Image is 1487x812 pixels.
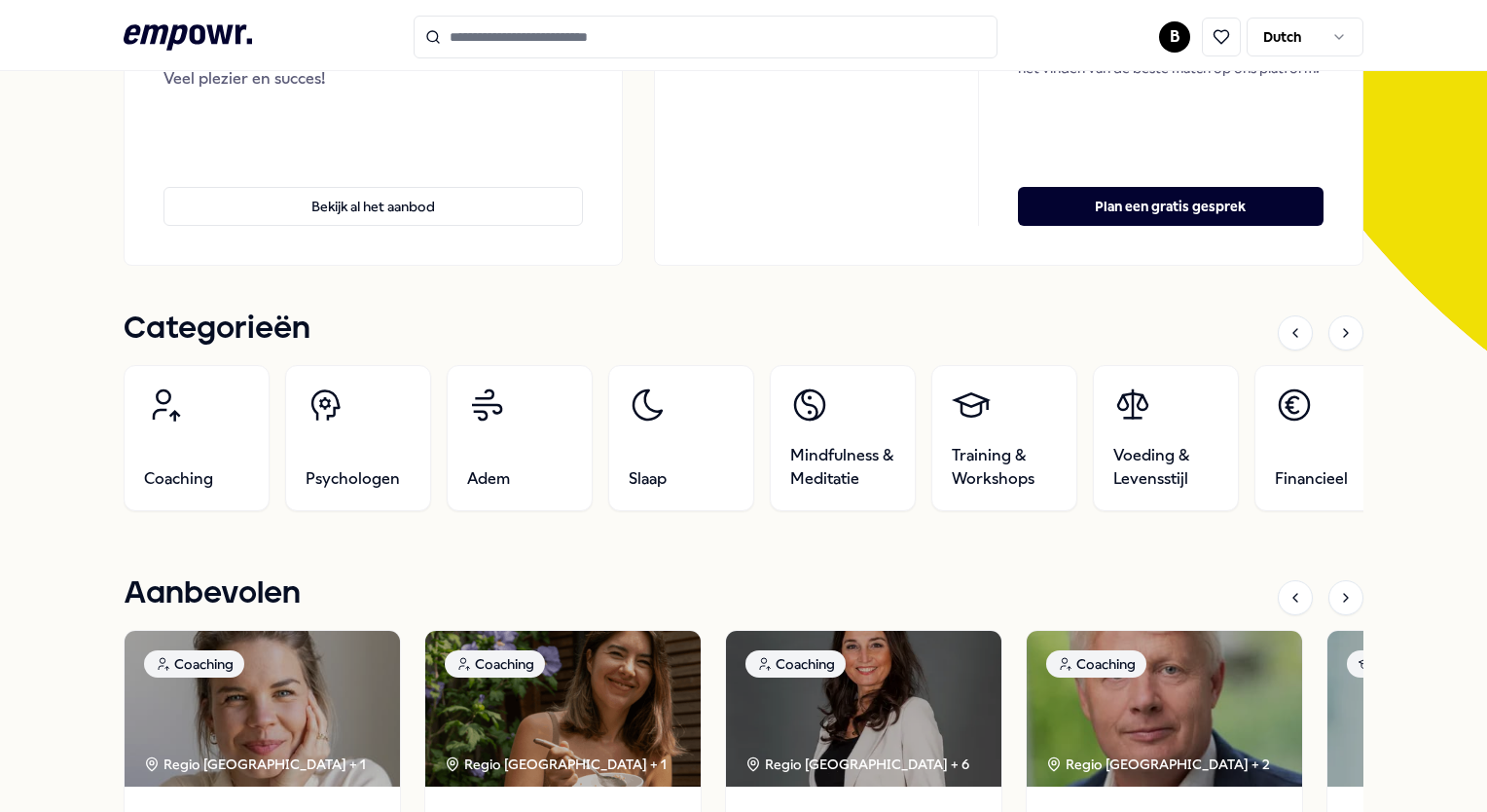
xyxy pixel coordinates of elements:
[608,365,754,511] a: Slaap
[1093,365,1239,511] a: Voeding & Levensstijl
[124,305,310,353] h1: Categorieën
[414,16,997,58] input: Search for products, categories or subcategories
[952,444,1057,491] span: Training & Workshops
[726,631,1001,787] img: package image
[1159,21,1190,53] button: B
[931,365,1077,511] a: Training & Workshops
[445,754,667,775] div: Regio [GEOGRAPHIC_DATA] + 1
[790,444,895,491] span: Mindfulness & Meditatie
[445,650,545,678] div: Coaching
[1027,631,1302,787] img: package image
[447,365,593,511] a: Adem
[745,650,846,678] div: Coaching
[144,754,366,775] div: Regio [GEOGRAPHIC_DATA] + 1
[1254,365,1400,511] a: Financieel
[1275,467,1348,491] span: Financieel
[144,650,244,678] div: Coaching
[144,467,213,491] span: Coaching
[1046,650,1146,678] div: Coaching
[770,365,916,511] a: Mindfulness & Meditatie
[306,467,400,491] span: Psychologen
[425,631,701,787] img: package image
[163,156,583,226] a: Bekijk al het aanbod
[745,754,969,775] div: Regio [GEOGRAPHIC_DATA] + 6
[1046,754,1270,775] div: Regio [GEOGRAPHIC_DATA] + 2
[629,467,667,491] span: Slaap
[125,631,400,787] img: package image
[285,365,431,511] a: Psychologen
[1113,444,1218,491] span: Voeding & Levensstijl
[124,365,270,511] a: Coaching
[163,187,583,226] button: Bekijk al het aanbod
[467,467,510,491] span: Adem
[124,570,301,618] h1: Aanbevolen
[1018,187,1324,226] button: Plan een gratis gesprek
